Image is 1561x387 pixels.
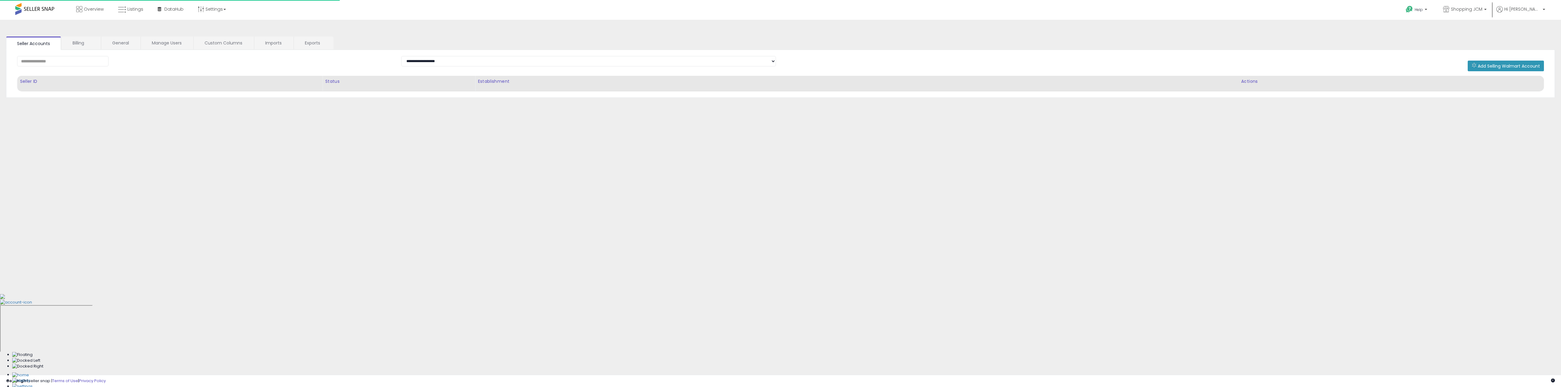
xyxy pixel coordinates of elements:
a: General [101,37,140,49]
img: History [12,378,30,384]
div: Establishment [478,78,1236,85]
a: Exports [294,37,333,49]
span: Hi [PERSON_NAME] [1504,6,1541,12]
div: Status [325,78,473,85]
img: Floating [12,352,33,358]
div: Actions [1241,78,1541,85]
span: Add Selling Walmart Account [1478,63,1540,69]
button: Add Selling Walmart Account [1468,61,1544,71]
a: Seller Accounts [6,37,61,50]
span: Overview [84,6,104,12]
a: Imports [254,37,293,49]
a: Billing [62,37,100,49]
div: Seller ID [20,78,320,85]
a: Help [1401,1,1433,20]
span: Help [1415,7,1423,12]
img: Home [12,372,29,378]
img: Docked Right [12,364,43,369]
img: Docked Left [12,358,40,364]
span: DataHub [164,6,184,12]
span: Shopping JCM [1451,6,1482,12]
span: Listings [127,6,143,12]
a: Custom Columns [194,37,253,49]
a: Manage Users [141,37,193,49]
i: Get Help [1406,5,1413,13]
a: Hi [PERSON_NAME] [1496,6,1545,20]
